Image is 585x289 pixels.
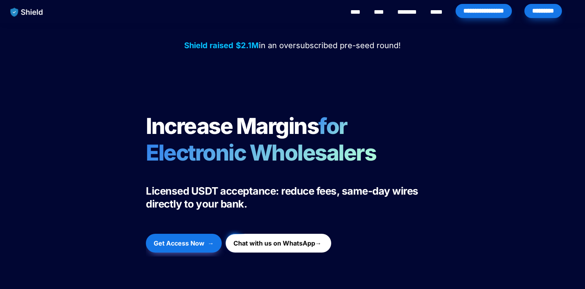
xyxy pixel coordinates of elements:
span: → [315,238,321,248]
button: Get Access Now → [146,234,222,253]
strong: Shield raised [184,41,233,50]
span: Licensed USDT acceptance: reduce fees, same-day wires directly to your bank. [146,185,420,210]
strong: Get Access Now → [154,239,214,247]
button: Chat with us on WhatsApp→ [226,234,331,253]
strong: Chat with us on WhatsApp [233,239,315,247]
span: in an oversubscribed pre-seed round! [259,41,401,50]
a: Get Access Now → [146,230,222,256]
span: Increase Margins [146,113,318,139]
strong: $2.1M [236,41,259,50]
img: website logo [7,4,47,20]
span: for Electronic Wholesalers [146,113,380,166]
a: Chat with us on WhatsApp→ [226,230,331,256]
